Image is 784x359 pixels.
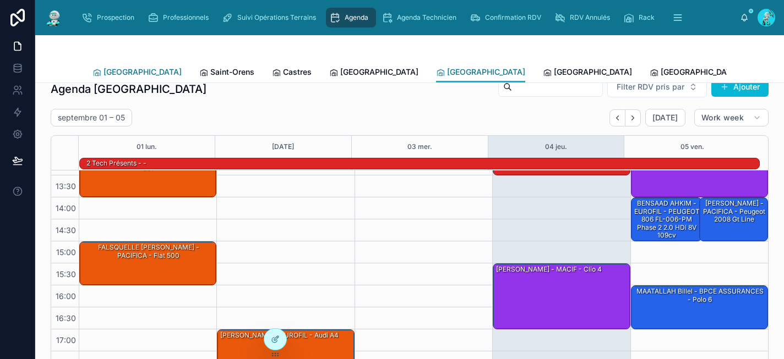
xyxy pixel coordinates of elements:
button: Back [609,109,625,126]
span: Professionnels [163,13,209,22]
span: 15:30 [53,269,79,279]
button: Ajouter [711,77,769,97]
div: FALSQUELLE [PERSON_NAME] - PACIFICA - Fiat 500 [80,242,216,285]
a: Agenda [326,8,376,27]
a: Confirmation RDV [466,8,549,27]
div: [PERSON_NAME] - EURO-ASSURANCE - 307 [80,154,216,197]
div: BENSAAD AHKIM - EUROFIL - PEUGEOT 806 FL-006-PM phase 2 2.0 HDi 8V 109cv [631,198,702,241]
div: [PERSON_NAME] - MAIF - Twingo 2 [631,154,767,197]
div: 2 Tech présents - - [85,158,148,168]
a: Prospection [78,8,142,27]
span: Work week [701,113,744,123]
button: Next [625,109,641,126]
div: scrollable content [73,5,740,30]
div: MAATALLAH Billel - BPCE ASSURANCES - Polo 6 [633,286,767,305]
a: Suivi Opérations Terrains [219,8,324,27]
span: [GEOGRAPHIC_DATA] [340,67,418,78]
button: [DATE] [645,109,685,126]
img: App logo [44,9,64,26]
button: 04 jeu. [545,136,567,158]
span: [GEOGRAPHIC_DATA] [104,67,182,78]
div: [PERSON_NAME] - PACIFICA - Peugeot 2008 gt line [701,198,767,224]
a: RDV Annulés [551,8,618,27]
a: [GEOGRAPHIC_DATA] [436,62,525,83]
span: 16:00 [53,291,79,301]
span: [GEOGRAPHIC_DATA] [447,67,525,78]
span: [GEOGRAPHIC_DATA] [661,67,739,78]
span: 16:30 [53,313,79,323]
button: 05 ven. [680,136,704,158]
span: [DATE] [652,113,678,123]
span: 14:00 [53,203,79,213]
span: RDV Annulés [570,13,610,22]
span: 14:30 [53,225,79,235]
a: [GEOGRAPHIC_DATA] [329,62,418,84]
button: 01 lun. [137,136,157,158]
div: BENSAAD AHKIM - EUROFIL - PEUGEOT 806 FL-006-PM phase 2 2.0 HDi 8V 109cv [633,198,701,240]
button: Work week [694,109,769,126]
a: Saint-Orens [199,62,254,84]
a: Castres [272,62,312,84]
span: Agenda [345,13,368,22]
div: FALSQUELLE [PERSON_NAME] - PACIFICA - Fiat 500 [81,242,215,261]
h2: septembre 01 – 05 [58,112,125,123]
span: 17:00 [53,335,79,345]
a: Professionnels [144,8,216,27]
span: Filter RDV pris par [617,81,684,92]
button: Select Button [607,76,707,97]
span: Prospection [97,13,134,22]
span: Castres [283,67,312,78]
div: 2 Tech présents - - [85,158,148,169]
a: Rack [620,8,662,27]
span: [GEOGRAPHIC_DATA] [554,67,632,78]
a: [GEOGRAPHIC_DATA] [92,62,182,84]
span: Agenda Technicien [397,13,456,22]
span: Rack [639,13,655,22]
div: MAATALLAH Billel - BPCE ASSURANCES - Polo 6 [631,286,767,329]
div: [PERSON_NAME] - MACIF - Clio 4 [495,264,603,274]
h1: Agenda [GEOGRAPHIC_DATA] [51,81,206,97]
span: 13:30 [53,181,79,191]
span: Confirmation RDV [485,13,541,22]
div: [PERSON_NAME] - MACIF - Clio 4 [493,264,629,329]
a: [GEOGRAPHIC_DATA] [543,62,632,84]
div: [PERSON_NAME] - PACIFICA - Peugeot 2008 gt line [700,198,767,241]
button: 03 mer. [407,136,432,158]
button: [DATE] [272,136,294,158]
span: Saint-Orens [210,67,254,78]
span: 15:00 [53,247,79,257]
a: [GEOGRAPHIC_DATA] [650,62,739,84]
a: Agenda Technicien [378,8,464,27]
div: [PERSON_NAME] - EUROFIL - Audi A4 [219,330,340,340]
span: Suivi Opérations Terrains [237,13,316,22]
